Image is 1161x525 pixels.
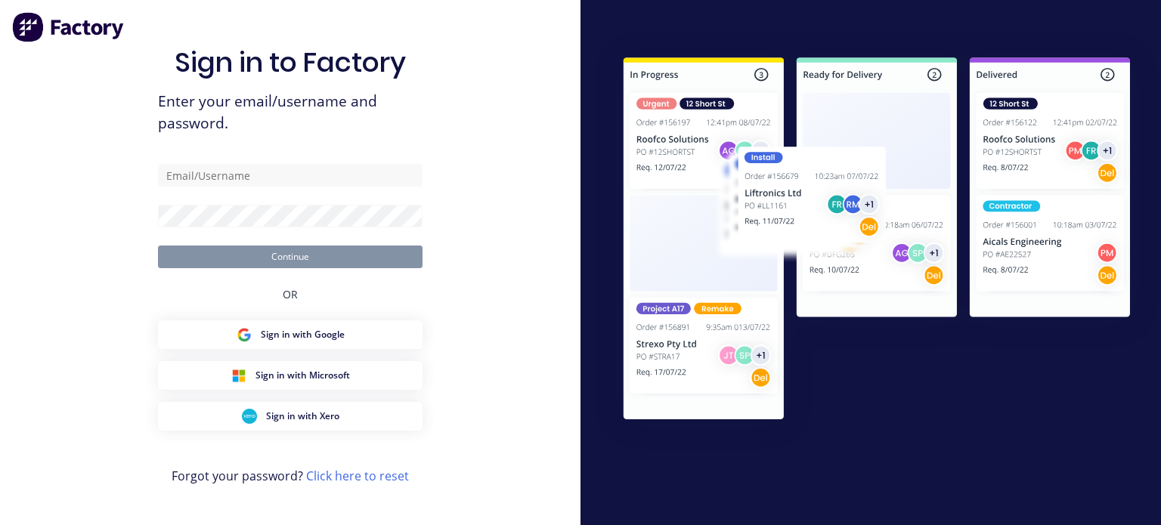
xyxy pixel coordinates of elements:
span: Forgot your password? [172,467,409,485]
span: Sign in with Xero [266,409,339,423]
img: Google Sign in [237,327,252,342]
span: Enter your email/username and password. [158,91,423,134]
button: Microsoft Sign inSign in with Microsoft [158,361,423,390]
img: Xero Sign in [242,409,257,424]
img: Sign in [593,29,1161,453]
span: Sign in with Google [261,328,345,341]
input: Email/Username [158,164,423,187]
img: Microsoft Sign in [231,368,246,383]
h1: Sign in to Factory [175,46,406,79]
div: OR [283,268,298,320]
img: Factory [12,12,125,42]
button: Continue [158,246,423,268]
a: Click here to reset [306,468,409,484]
span: Sign in with Microsoft [255,369,350,382]
button: Xero Sign inSign in with Xero [158,402,423,431]
button: Google Sign inSign in with Google [158,320,423,349]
